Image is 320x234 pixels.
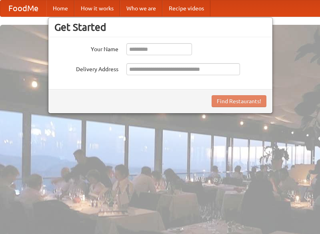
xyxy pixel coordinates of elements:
a: Recipe videos [162,0,210,16]
button: Find Restaurants! [212,95,266,107]
a: FoodMe [0,0,46,16]
label: Delivery Address [54,63,118,73]
a: Who we are [120,0,162,16]
label: Your Name [54,43,118,53]
h3: Get Started [54,21,266,33]
a: How it works [74,0,120,16]
a: Home [46,0,74,16]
